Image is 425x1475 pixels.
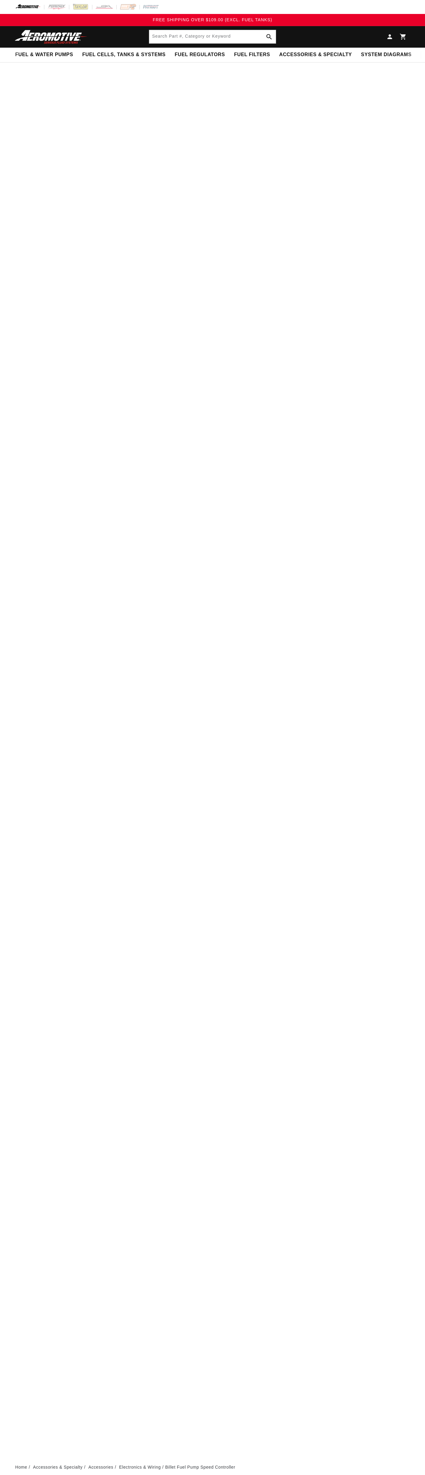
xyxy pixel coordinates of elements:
[229,48,275,62] summary: Fuel Filters
[149,30,276,43] input: Search Part #, Category or Keyword
[88,1464,113,1470] a: Accessories
[33,1464,87,1470] li: Accessories & Specialty
[356,48,416,62] summary: System Diagrams
[11,48,78,62] summary: Fuel & Water Pumps
[78,48,170,62] summary: Fuel Cells, Tanks & Systems
[262,30,276,43] button: Search Part #, Category or Keyword
[361,52,411,58] span: System Diagrams
[279,52,352,58] span: Accessories & Specialty
[234,52,270,58] span: Fuel Filters
[153,17,272,22] span: FREE SHIPPING OVER $109.00 (EXCL. FUEL TANKS)
[82,52,166,58] span: Fuel Cells, Tanks & Systems
[170,48,229,62] summary: Fuel Regulators
[165,1464,235,1470] li: Billet Fuel Pump Speed Controller
[13,30,89,44] img: Aeromotive
[119,1464,161,1470] a: Electronics & Wiring
[15,1464,410,1470] nav: breadcrumbs
[175,52,225,58] span: Fuel Regulators
[15,1464,27,1470] a: Home
[275,48,356,62] summary: Accessories & Specialty
[15,52,73,58] span: Fuel & Water Pumps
